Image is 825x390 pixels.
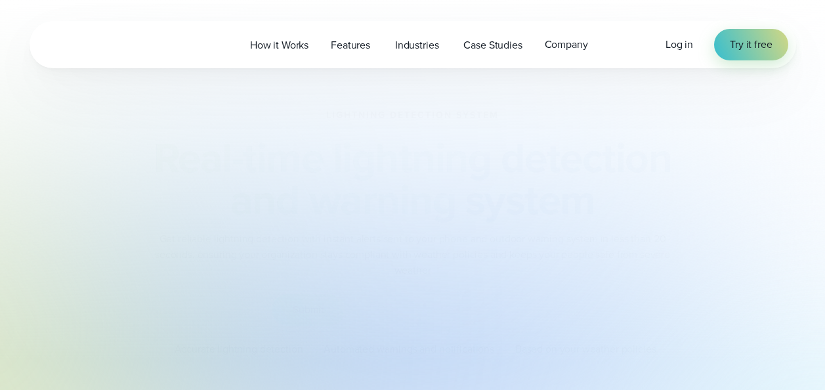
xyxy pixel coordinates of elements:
span: Features [331,37,370,53]
span: Log in [666,37,693,52]
a: Case Studies [452,32,533,58]
a: Log in [666,37,693,53]
span: Case Studies [463,37,522,53]
a: Try it free [714,29,788,60]
span: How it Works [250,37,308,53]
span: Industries [395,37,439,53]
a: How it Works [239,32,320,58]
span: Company [545,37,588,53]
span: Try it free [730,37,772,53]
